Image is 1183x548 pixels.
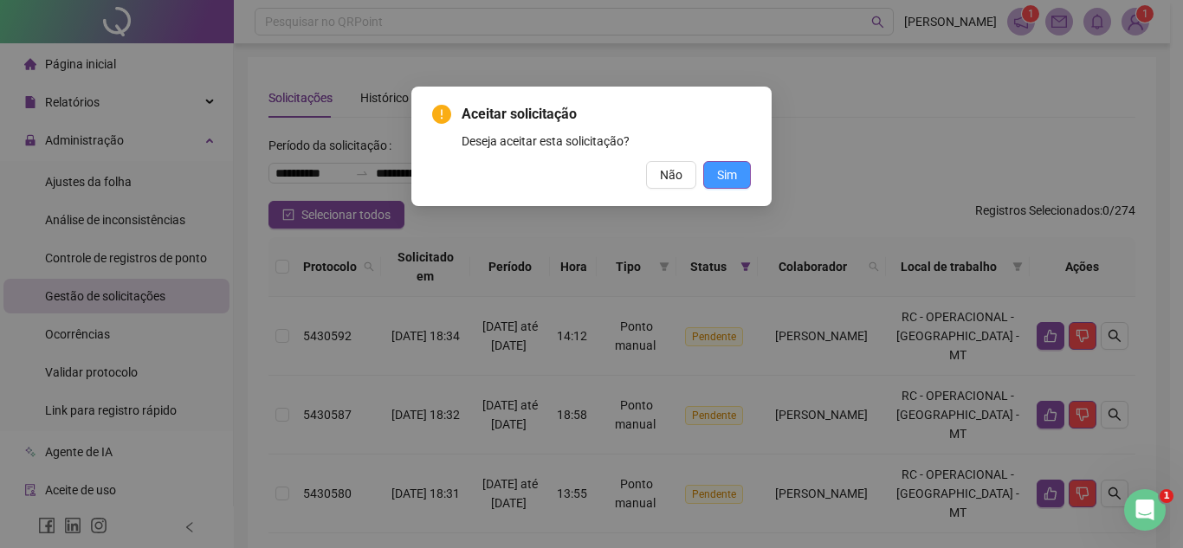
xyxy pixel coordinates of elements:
div: Deseja aceitar esta solicitação? [462,132,751,151]
span: exclamation-circle [432,105,451,124]
span: Sim [717,165,737,184]
span: Não [660,165,682,184]
span: 1 [1160,489,1173,503]
span: Aceitar solicitação [462,104,751,125]
button: Não [646,161,696,189]
iframe: Intercom live chat [1124,489,1166,531]
button: Sim [703,161,751,189]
